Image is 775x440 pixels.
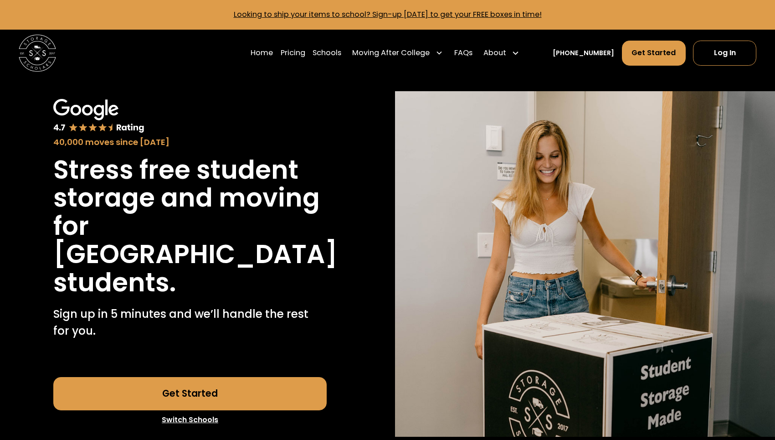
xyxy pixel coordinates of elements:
a: Log In [693,41,756,66]
a: Looking to ship your items to school? Sign-up [DATE] to get your FREE boxes in time! [234,9,542,20]
a: Switch Schools [53,410,327,430]
div: About [483,47,506,59]
img: Storage Scholars main logo [19,35,56,72]
a: Home [251,40,273,66]
div: About [480,40,523,66]
h1: students. [53,269,176,297]
a: FAQs [454,40,472,66]
a: Schools [313,40,341,66]
img: Storage Scholars will have everything waiting for you in your room when you arrive to campus. [395,91,775,437]
div: Moving After College [349,40,447,66]
a: Get Started [622,41,686,66]
p: Sign up in 5 minutes and we’ll handle the rest for you. [53,306,327,340]
a: Get Started [53,377,327,411]
a: [PHONE_NUMBER] [553,48,614,58]
img: Google 4.7 star rating [53,99,144,134]
a: home [19,35,56,72]
div: 40,000 moves since [DATE] [53,136,327,149]
a: Pricing [281,40,305,66]
h1: Stress free student storage and moving for [53,156,327,241]
div: Moving After College [352,47,430,59]
h1: [GEOGRAPHIC_DATA] [53,240,338,269]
